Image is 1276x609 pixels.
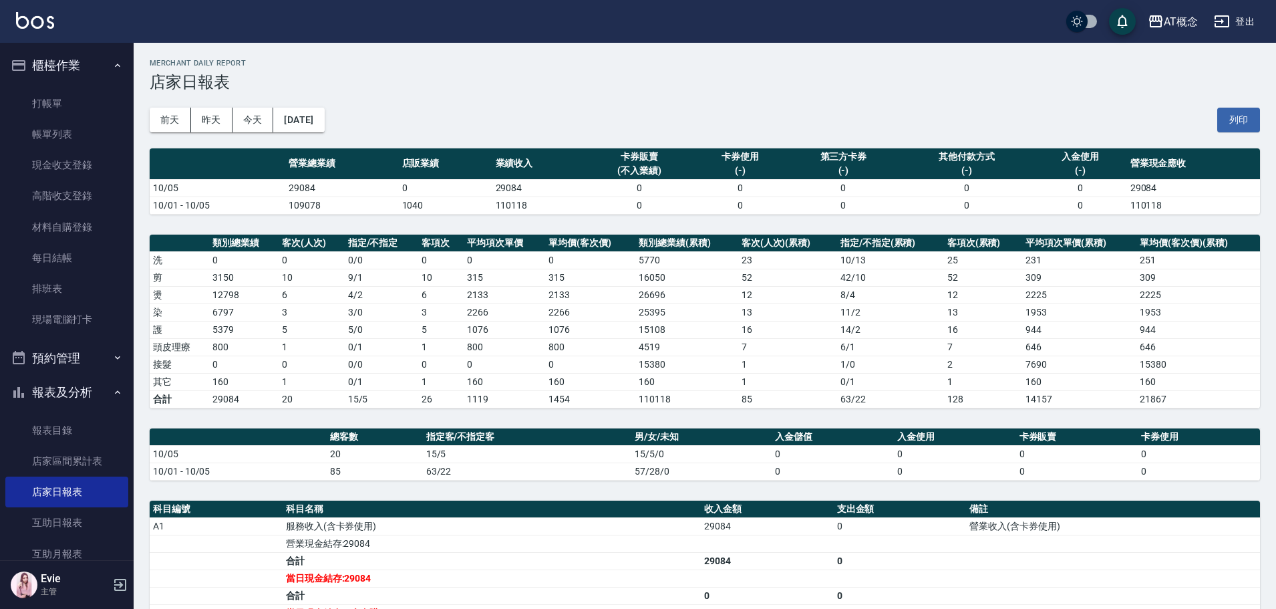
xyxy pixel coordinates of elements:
td: 5 [418,321,464,338]
table: a dense table [150,429,1260,481]
td: 3 [418,303,464,321]
td: 160 [209,373,279,390]
td: 26 [418,390,464,408]
th: 支出金額 [834,501,967,518]
td: 315 [545,269,635,286]
td: 0 [1033,179,1127,197]
a: 帳單列表 [5,119,128,150]
td: 309 [1136,269,1260,286]
td: 12 [738,286,837,303]
button: 櫃檯作業 [5,48,128,83]
td: 128 [944,390,1022,408]
td: 10 / 13 [837,251,944,269]
td: 3150 [209,269,279,286]
td: 9 / 1 [345,269,419,286]
td: 7 [944,338,1022,356]
td: 646 [1022,338,1137,356]
td: 7690 [1022,356,1137,373]
td: 10/05 [150,179,285,197]
th: 類別總業績(累積) [635,235,738,252]
td: 染 [150,303,209,321]
th: 指定/不指定(累積) [837,235,944,252]
td: 1 [738,356,837,373]
td: 3 / 0 [345,303,419,321]
td: 15/5 [345,390,419,408]
td: 6 [418,286,464,303]
th: 營業現金應收 [1127,148,1260,180]
td: 57/28/0 [631,463,772,480]
td: 2133 [545,286,635,303]
td: 0 [900,197,1033,214]
td: 231 [1022,251,1137,269]
th: 指定客/不指定客 [423,429,632,446]
table: a dense table [150,235,1260,408]
button: 報表及分析 [5,375,128,410]
td: 0 [772,445,894,463]
td: 0 / 1 [345,338,419,356]
div: 卡券販賣 [589,150,690,164]
td: 16 [944,321,1022,338]
td: 13 [738,303,837,321]
th: 指定/不指定 [345,235,419,252]
th: 營業總業績 [285,148,399,180]
td: 23 [738,251,837,269]
td: 1454 [545,390,635,408]
td: 309 [1022,269,1137,286]
td: 251 [1136,251,1260,269]
td: 800 [209,338,279,356]
td: 1953 [1136,303,1260,321]
td: 1 [418,338,464,356]
td: 15380 [635,356,738,373]
td: 1119 [464,390,545,408]
table: a dense table [150,148,1260,215]
td: 燙 [150,286,209,303]
div: (不入業績) [589,164,690,178]
td: 0 [1138,445,1260,463]
th: 店販業績 [399,148,492,180]
td: 14157 [1022,390,1137,408]
td: 800 [545,338,635,356]
a: 互助日報表 [5,507,128,538]
td: 0 [586,179,693,197]
td: 頭皮理療 [150,338,209,356]
th: 業績收入 [492,148,586,180]
td: 0 [701,587,834,604]
a: 打帳單 [5,88,128,119]
td: 1 / 0 [837,356,944,373]
a: 現場電腦打卡 [5,304,128,335]
td: 6797 [209,303,279,321]
td: 0 [399,179,492,197]
td: 0 / 1 [345,373,419,390]
td: 15380 [1136,356,1260,373]
th: 客次(人次)(累積) [738,235,837,252]
th: 類別總業績 [209,235,279,252]
td: 14 / 2 [837,321,944,338]
td: 10/01 - 10/05 [150,197,285,214]
td: 29084 [1127,179,1260,197]
td: 0 [209,356,279,373]
div: 入金使用 [1037,150,1124,164]
button: save [1109,8,1136,35]
div: (-) [903,164,1029,178]
td: 29084 [492,179,586,197]
a: 排班表 [5,273,128,304]
button: 前天 [150,108,191,132]
td: 0 / 0 [345,251,419,269]
td: 2 [944,356,1022,373]
td: 5 [279,321,345,338]
td: 85 [327,463,423,480]
th: 備註 [966,501,1260,518]
td: 20 [279,390,345,408]
td: 10 [418,269,464,286]
td: 合計 [283,587,701,604]
td: 25 [944,251,1022,269]
a: 現金收支登錄 [5,150,128,180]
td: 29084 [701,552,834,570]
td: 29084 [285,179,399,197]
td: 20 [327,445,423,463]
td: 2225 [1136,286,1260,303]
td: 0 [787,179,901,197]
button: 昨天 [191,108,232,132]
td: 0 / 1 [837,373,944,390]
td: 160 [545,373,635,390]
